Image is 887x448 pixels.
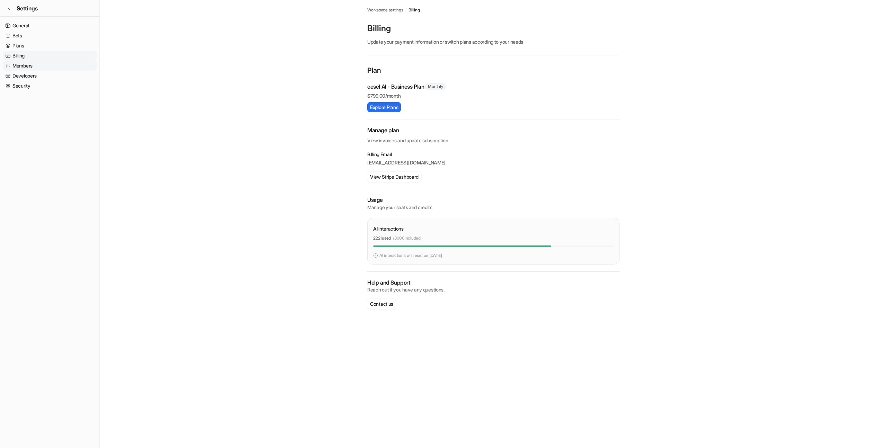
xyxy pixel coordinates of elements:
p: $ 799.00/month [367,92,620,99]
p: View invoices and update subscription [367,134,620,144]
a: Bots [3,31,97,41]
span: Monthly [425,83,445,90]
p: eesel AI - Business Plan [367,82,424,91]
p: AI interactions will reset on [DATE] [379,252,442,259]
p: Reach out if you have any questions. [367,286,620,293]
a: Security [3,81,97,91]
p: Billing Email [367,151,620,158]
span: Settings [17,4,38,12]
p: Usage [367,196,620,204]
p: [EMAIL_ADDRESS][DOMAIN_NAME] [367,159,620,166]
a: Billing [3,51,97,61]
p: Manage your seats and credits [367,204,620,211]
a: Developers [3,71,97,81]
p: AI interactions [373,225,404,232]
p: Update your payment information or switch plans according to your needs [367,38,620,45]
a: Members [3,61,97,71]
a: Billing [409,7,420,13]
p: Help and Support [367,279,620,287]
a: General [3,21,97,30]
p: Plan [367,65,620,77]
button: View Stripe Dashboard [367,172,421,182]
a: Workspace settings [367,7,403,13]
span: / [405,7,407,13]
a: Plans [3,41,97,51]
h2: Manage plan [367,126,620,134]
p: / 3000 included [393,235,421,241]
button: Contact us [367,299,396,309]
button: Explore Plans [367,102,401,112]
p: 2221 used [373,235,391,241]
p: Billing [367,23,620,34]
